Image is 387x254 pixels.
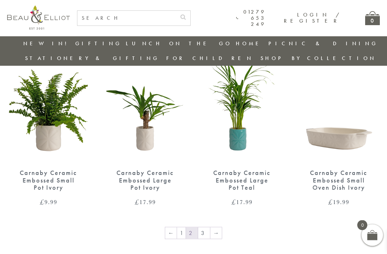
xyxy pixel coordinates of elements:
[328,198,349,206] bdi: 19.99
[231,198,253,206] bdi: 17.99
[213,169,271,191] div: Carnaby Ceramic Embossed Large Pot Teal
[261,55,376,62] a: Shop by collection
[310,169,367,191] div: Carnaby Ceramic Embossed Small Oven Dish Ivory
[297,55,380,205] a: Carnaby ceramic embossed small oven dish Ivory Carnaby Ceramic Embossed Small Oven Dish Ivory £19.99
[7,55,90,162] img: Carnaby ceramic embossed small pot ivory
[7,227,380,241] nav: Product Pagination
[25,55,159,62] a: Stationery & Gifting
[166,55,253,62] a: For Children
[201,55,283,205] a: Carnaby large teal pot Teal Carnaby Ceramic Embossed Large Pot Teal £17.99
[284,11,340,24] a: Login / Register
[231,198,236,206] span: £
[236,40,264,47] a: Home
[116,169,174,191] div: Carnaby Ceramic Embossed Large Pot Ivory
[328,198,333,206] span: £
[104,55,186,162] img: Carnaby large ivory pot
[201,55,283,162] img: Carnaby large teal pot Teal
[126,40,232,47] a: Lunch On The Go
[20,169,77,191] div: Carnaby Ceramic Embossed Small Pot Ivory
[210,227,222,239] a: →
[7,55,90,205] a: Carnaby ceramic embossed small pot ivory Carnaby Ceramic Embossed Small Pot Ivory £9.99
[135,198,156,206] bdi: 17.99
[268,40,378,47] a: Picnic & Dining
[75,40,122,47] a: Gifting
[186,227,198,239] span: Page 2
[77,11,176,26] input: SEARCH
[40,198,57,206] bdi: 9.99
[23,40,71,47] a: New in!
[177,227,186,239] a: Page 1
[357,220,367,230] span: 0
[135,198,139,206] span: £
[7,5,70,29] img: logo
[365,11,380,25] a: 0
[198,227,210,239] a: Page 3
[297,55,380,162] img: Carnaby ceramic embossed small oven dish Ivory
[40,198,44,206] span: £
[104,55,186,205] a: Carnaby large ivory pot Carnaby Ceramic Embossed Large Pot Ivory £17.99
[165,227,177,239] a: ←
[236,9,266,28] a: 01279 653 249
